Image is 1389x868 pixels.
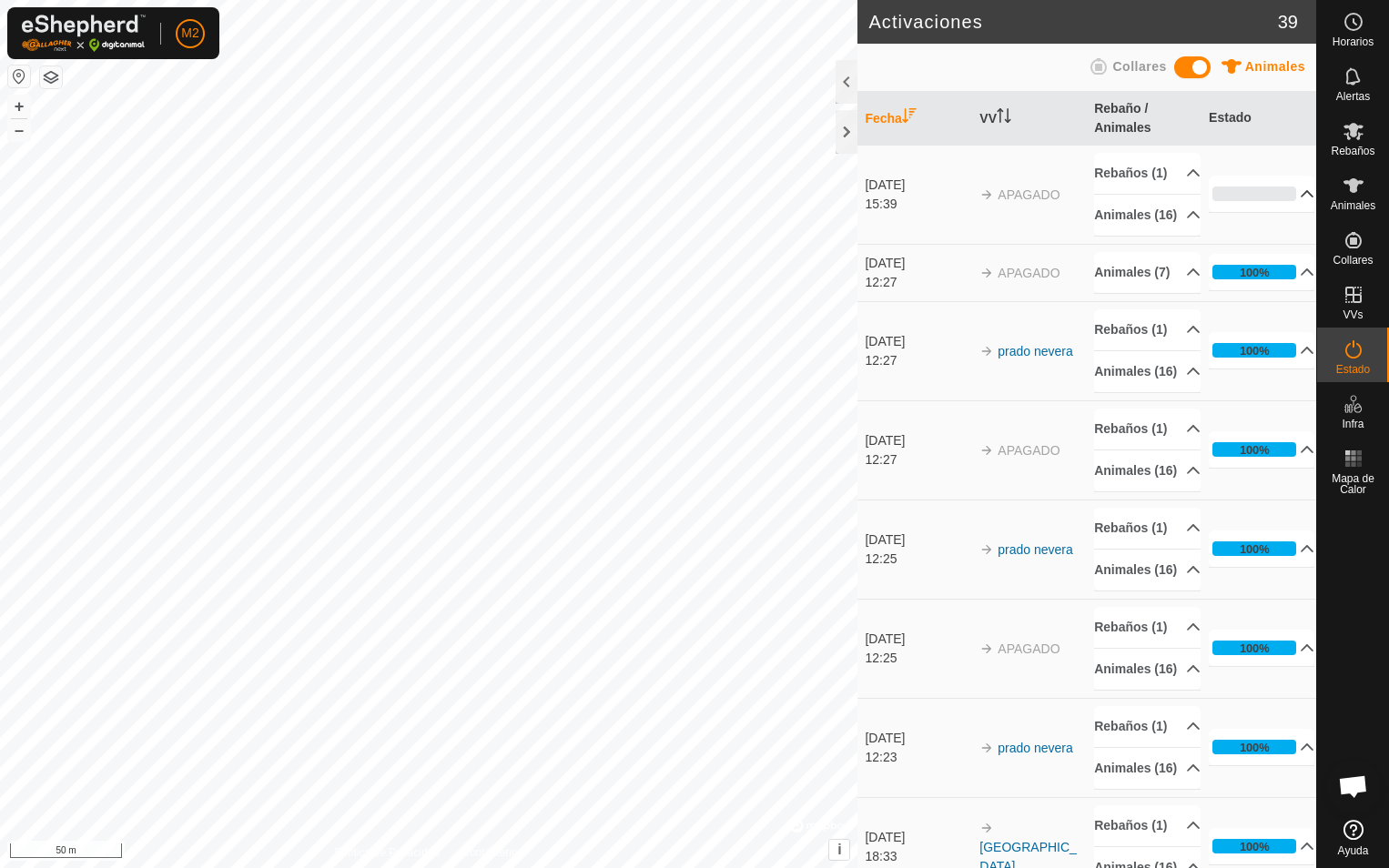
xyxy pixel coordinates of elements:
div: [DATE] [865,828,970,847]
button: + [8,96,30,117]
div: 12:27 [865,273,970,292]
p-accordion-header: 100% [1209,729,1314,765]
img: arrow [979,741,994,755]
span: Estado [1336,364,1370,375]
p-accordion-header: Animales (7) [1094,252,1200,293]
img: arrow [979,443,994,458]
div: 100% [1240,540,1270,558]
div: [DATE] [865,729,970,748]
div: [DATE] [865,530,970,550]
div: 18:33 [865,847,970,866]
p-accordion-header: Rebaños (1) [1094,706,1200,747]
div: 12:23 [865,748,970,767]
div: [DATE] [865,254,970,273]
span: Rebaños [1331,146,1374,156]
p-accordion-header: Rebaños (1) [1094,409,1200,449]
p-accordion-header: Animales (16) [1094,351,1200,392]
div: Chat abierto [1326,759,1381,813]
div: 100% [1240,342,1270,359]
div: 100% [1240,441,1270,459]
p-accordion-header: Rebaños (1) [1094,805,1200,846]
img: arrow [979,266,994,280]
button: i [829,840,849,860]
img: arrow [979,542,994,557]
span: Mapa de Calor [1322,473,1384,495]
div: 100% [1240,640,1270,657]
div: 15:39 [865,195,970,214]
span: Ayuda [1338,845,1369,856]
span: 39 [1278,8,1298,35]
a: prado nevera [998,344,1073,358]
img: arrow [979,641,994,656]
p-accordion-header: 100% [1209,828,1314,864]
div: 100% [1240,838,1270,855]
p-accordion-header: Animales (16) [1094,748,1200,789]
span: Collares [1112,59,1166,74]
button: – [8,119,30,141]
div: 100% [1212,265,1296,279]
div: 100% [1212,839,1296,853]
span: Infra [1342,419,1364,429]
span: APAGADO [998,187,1059,202]
p-accordion-header: 100% [1209,332,1314,368]
span: Animales [1245,59,1305,74]
p-accordion-header: 100% [1209,431,1314,468]
img: Logo Gallagher [22,15,146,52]
p-accordion-header: 0% [1209,176,1314,212]
p-accordion-header: 100% [1209,254,1314,290]
div: 100% [1212,740,1296,754]
img: arrow [979,344,994,358]
span: Horarios [1333,36,1374,47]
div: 0% [1212,187,1296,201]
button: Capas del Mapa [40,66,62,88]
a: Contáctenos [461,844,522,861]
div: 100% [1212,442,1296,457]
div: 100% [1212,343,1296,358]
div: 100% [1240,264,1270,281]
img: arrow [979,187,994,202]
span: M2 [181,24,198,43]
p-accordion-header: Rebaños (1) [1094,153,1200,194]
div: [DATE] [865,332,970,351]
span: APAGADO [998,641,1059,656]
a: Política de Privacidad [335,844,440,861]
p-accordion-header: 100% [1209,630,1314,666]
p-accordion-header: Rebaños (1) [1094,607,1200,648]
span: Alertas [1336,91,1370,102]
a: prado nevera [998,741,1073,755]
div: 12:27 [865,450,970,469]
p-accordion-header: 100% [1209,530,1314,567]
div: [DATE] [865,431,970,450]
span: APAGADO [998,266,1059,280]
p-accordion-header: Animales (16) [1094,550,1200,590]
div: 100% [1212,641,1296,655]
span: Animales [1331,200,1375,211]
p-accordion-header: Animales (16) [1094,450,1200,491]
p-accordion-header: Rebaños (1) [1094,309,1200,350]
div: 12:27 [865,351,970,370]
a: Ayuda [1317,812,1389,863]
th: Rebaño / Animales [1087,92,1201,146]
div: 100% [1212,541,1296,556]
p-accordion-header: Animales (16) [1094,195,1200,236]
p-accordion-header: Animales (16) [1094,649,1200,690]
p-sorticon: Activar para ordenar [902,111,917,126]
div: [DATE] [865,630,970,649]
p-accordion-header: Rebaños (1) [1094,508,1200,549]
div: 100% [1240,739,1270,756]
div: 12:25 [865,649,970,668]
span: APAGADO [998,443,1059,458]
a: prado nevera [998,542,1073,557]
th: Fecha [857,92,972,146]
h2: Activaciones [868,11,1277,33]
span: VVs [1343,309,1363,320]
img: arrow [979,821,994,835]
div: [DATE] [865,176,970,195]
span: Collares [1333,255,1373,266]
th: VV [972,92,1087,146]
button: Restablecer Mapa [8,66,30,87]
th: Estado [1201,92,1316,146]
div: 12:25 [865,550,970,569]
p-sorticon: Activar para ordenar [997,111,1011,126]
span: i [837,842,841,857]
